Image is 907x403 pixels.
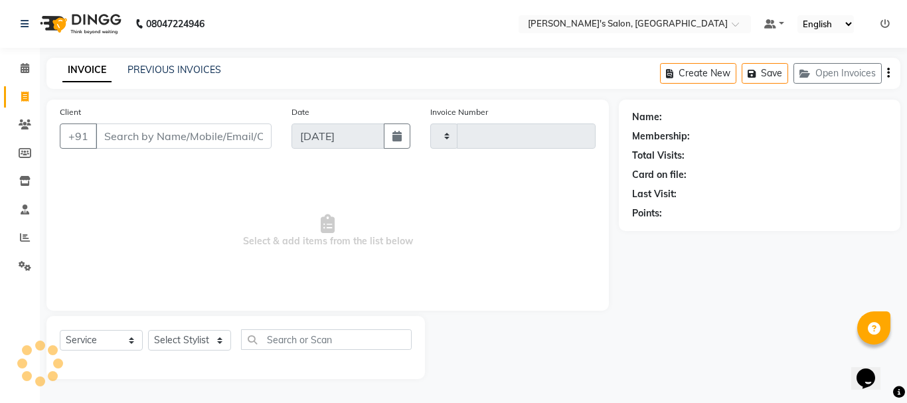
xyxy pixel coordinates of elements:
[632,206,662,220] div: Points:
[793,63,882,84] button: Open Invoices
[851,350,894,390] iframe: chat widget
[632,149,685,163] div: Total Visits:
[632,187,677,201] div: Last Visit:
[241,329,412,350] input: Search or Scan
[60,123,97,149] button: +91
[291,106,309,118] label: Date
[96,123,272,149] input: Search by Name/Mobile/Email/Code
[430,106,488,118] label: Invoice Number
[62,58,112,82] a: INVOICE
[632,168,687,182] div: Card on file:
[60,106,81,118] label: Client
[660,63,736,84] button: Create New
[632,110,662,124] div: Name:
[60,165,596,297] span: Select & add items from the list below
[146,5,205,42] b: 08047224946
[127,64,221,76] a: PREVIOUS INVOICES
[742,63,788,84] button: Save
[632,129,690,143] div: Membership:
[34,5,125,42] img: logo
